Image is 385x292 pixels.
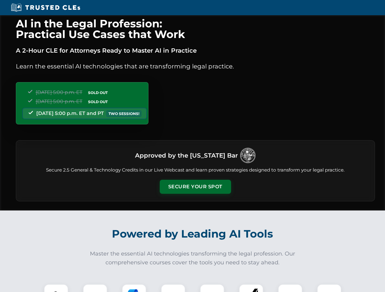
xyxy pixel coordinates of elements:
h1: AI in the Legal Profession: Practical Use Cases that Work [16,18,375,40]
p: Secure 2.5 General & Technology Credits in our Live Webcast and learn proven strategies designed ... [23,167,367,174]
button: Secure Your Spot [160,180,231,194]
p: Master the essential AI technologies transforming the legal profession. Our comprehensive courses... [86,249,299,267]
span: SOLD OUT [86,89,110,96]
p: Learn the essential AI technologies that are transforming legal practice. [16,61,375,71]
p: A 2-Hour CLE for Attorneys Ready to Master AI in Practice [16,46,375,55]
span: [DATE] 5:00 p.m. ET [36,99,82,104]
span: SOLD OUT [86,99,110,105]
h3: Approved by the [US_STATE] Bar [135,150,238,161]
span: [DATE] 5:00 p.m. ET [36,89,82,95]
img: Trusted CLEs [9,3,82,12]
img: Logo [240,148,255,163]
h2: Powered by Leading AI Tools [24,223,362,245]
